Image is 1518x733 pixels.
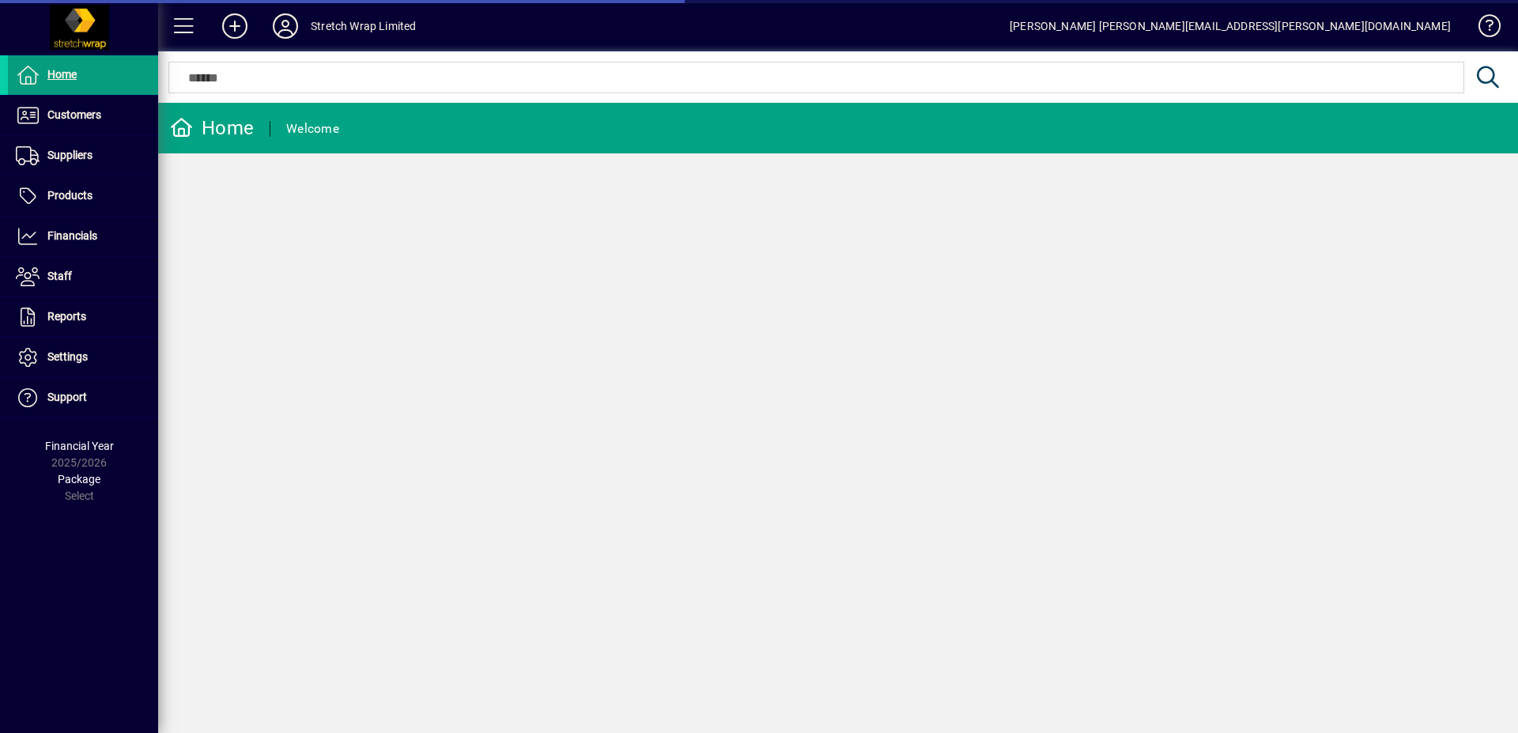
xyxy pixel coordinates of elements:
[8,96,158,135] a: Customers
[47,350,88,363] span: Settings
[47,310,86,323] span: Reports
[47,68,77,81] span: Home
[8,378,158,418] a: Support
[1010,13,1451,39] div: [PERSON_NAME] [PERSON_NAME][EMAIL_ADDRESS][PERSON_NAME][DOMAIN_NAME]
[47,270,72,282] span: Staff
[8,257,158,297] a: Staff
[210,12,260,40] button: Add
[47,189,93,202] span: Products
[311,13,417,39] div: Stretch Wrap Limited
[47,391,87,403] span: Support
[47,229,97,242] span: Financials
[58,473,100,486] span: Package
[170,115,254,141] div: Home
[47,108,101,121] span: Customers
[8,338,158,377] a: Settings
[286,116,339,142] div: Welcome
[1467,3,1498,55] a: Knowledge Base
[8,176,158,216] a: Products
[47,149,93,161] span: Suppliers
[260,12,311,40] button: Profile
[8,217,158,256] a: Financials
[8,297,158,337] a: Reports
[45,440,114,452] span: Financial Year
[8,136,158,176] a: Suppliers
